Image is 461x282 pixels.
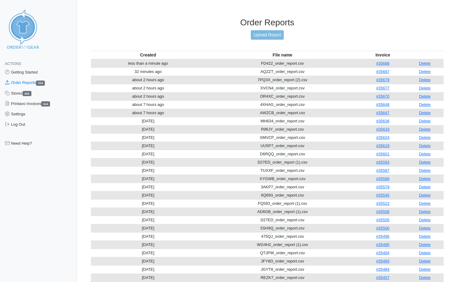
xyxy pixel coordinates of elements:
[376,209,389,214] a: #35506
[91,175,205,183] td: [DATE]
[91,191,205,199] td: [DATE]
[376,185,389,189] a: #35579
[91,142,205,150] td: [DATE]
[376,69,389,74] a: #35687
[205,142,360,150] td: UU5P7_order_report.csv
[376,102,389,107] a: #35648
[205,92,360,100] td: DR4XC_order_report.csv
[205,191,360,199] td: 6Q693_order_report.csv
[205,216,360,224] td: D27ED_order_report.csv
[91,183,205,191] td: [DATE]
[376,193,389,197] a: #35545
[419,193,431,197] a: Delete
[205,67,360,76] td: AQZZT_order_report.csv
[205,249,360,257] td: QTJPW_order_report.csv
[419,201,431,206] a: Delete
[376,201,389,206] a: #35522
[419,143,431,148] a: Delete
[419,234,431,239] a: Delete
[91,100,205,109] td: about 7 hours ago
[205,76,360,84] td: 7PQ3X_order_report (2).csv
[376,267,389,272] a: #35484
[419,251,431,255] a: Delete
[205,59,360,68] td: FD422_order_report.csv
[419,185,431,189] a: Delete
[419,209,431,214] a: Delete
[91,232,205,240] td: [DATE]
[419,135,431,140] a: Delete
[91,158,205,166] td: [DATE]
[205,150,360,158] td: D6RQQ_order_report.csv
[376,78,389,82] a: #35679
[419,69,431,74] a: Delete
[205,273,360,282] td: REZK7_order_report.csv
[205,240,360,249] td: WG4H2_order_report (1).csv
[376,226,389,230] a: #35500
[91,273,205,282] td: [DATE]
[376,176,389,181] a: #35586
[91,216,205,224] td: [DATE]
[419,176,431,181] a: Delete
[205,232,360,240] td: 475QJ_order_report.csv
[205,51,360,59] th: File name
[376,61,389,66] a: #35688
[419,61,431,66] a: Delete
[91,117,205,125] td: [DATE]
[376,234,389,239] a: #35496
[419,160,431,164] a: Delete
[91,240,205,249] td: [DATE]
[419,218,431,222] a: Delete
[376,152,389,156] a: #35601
[91,257,205,265] td: [DATE]
[251,30,284,40] a: Upload Report
[376,135,389,140] a: #35624
[91,59,205,68] td: less than a minute ago
[205,183,360,191] td: 3AKP7_order_report.csv
[419,127,431,132] a: Delete
[419,267,431,272] a: Delete
[205,257,360,265] td: JFY8D_order_report.csv
[419,168,431,173] a: Delete
[419,102,431,107] a: Delete
[205,166,360,175] td: TUXXF_order_report.csv
[91,166,205,175] td: [DATE]
[23,91,31,96] span: 302
[91,51,205,59] th: Created
[376,127,389,132] a: #35633
[419,86,431,90] a: Delete
[91,17,444,28] h3: Order Reports
[376,218,389,222] a: #35505
[419,119,431,123] a: Delete
[91,265,205,273] td: [DATE]
[376,275,389,280] a: #35457
[376,251,389,255] a: #35494
[376,160,389,164] a: #35593
[376,242,389,247] a: #35495
[205,208,360,216] td: AD6GB_order_report (1).csv
[91,208,205,216] td: [DATE]
[91,109,205,117] td: about 7 hours ago
[36,81,45,86] span: 314
[419,226,431,230] a: Delete
[91,125,205,133] td: [DATE]
[91,249,205,257] td: [DATE]
[376,168,389,173] a: #35587
[376,119,389,123] a: #35636
[205,84,360,92] td: XVCN4_order_report.csv
[205,125,360,133] td: R96JY_order_report.csv
[419,78,431,82] a: Delete
[205,265,360,273] td: JGYT8_order_report.csv
[419,275,431,280] a: Delete
[205,158,360,166] td: D27ED_order_report (1).csv
[91,67,205,76] td: 32 minutes ago
[41,101,50,107] span: 314
[419,152,431,156] a: Delete
[205,199,360,208] td: FQ593_order_report (1).csv
[376,143,389,148] a: #35619
[91,133,205,142] td: [DATE]
[376,86,389,90] a: #35677
[360,51,406,59] th: Invoice
[205,117,360,125] td: MH634_order_report.csv
[376,110,389,115] a: #35647
[376,259,389,263] a: #35493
